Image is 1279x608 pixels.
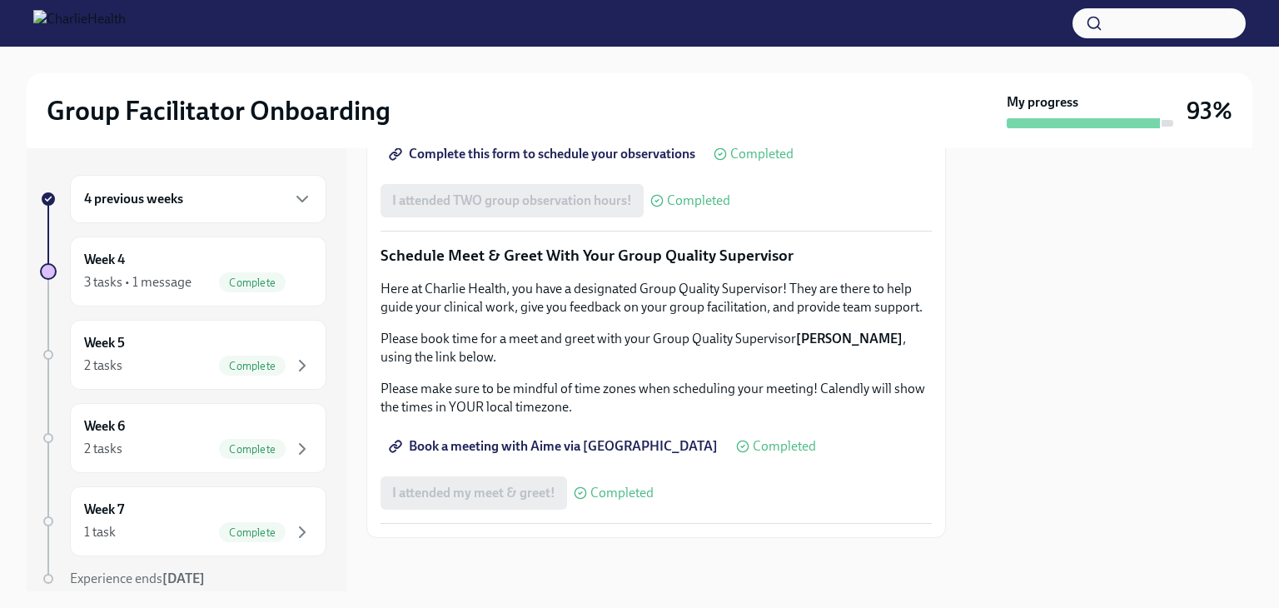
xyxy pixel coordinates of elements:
[730,147,794,161] span: Completed
[392,146,695,162] span: Complete this form to schedule your observations
[33,10,126,37] img: CharlieHealth
[381,245,932,267] p: Schedule Meet & Greet With Your Group Quality Supervisor
[40,320,326,390] a: Week 52 tasksComplete
[84,273,192,292] div: 3 tasks • 1 message
[1187,96,1232,126] h3: 93%
[84,417,125,436] h6: Week 6
[219,360,286,372] span: Complete
[667,194,730,207] span: Completed
[162,571,205,586] strong: [DATE]
[84,251,125,269] h6: Week 4
[40,486,326,556] a: Week 71 taskComplete
[1007,93,1078,112] strong: My progress
[70,571,205,586] span: Experience ends
[84,334,125,352] h6: Week 5
[590,486,654,500] span: Completed
[84,501,124,519] h6: Week 7
[381,380,932,416] p: Please make sure to be mindful of time zones when scheduling your meeting! Calendly will show the...
[392,438,718,455] span: Book a meeting with Aime via [GEOGRAPHIC_DATA]
[381,330,932,366] p: Please book time for a meet and greet with your Group Quality Supervisor , using the link below.
[40,237,326,306] a: Week 43 tasks • 1 messageComplete
[381,137,707,171] a: Complete this form to schedule your observations
[219,443,286,456] span: Complete
[84,523,116,541] div: 1 task
[84,356,122,375] div: 2 tasks
[84,440,122,458] div: 2 tasks
[219,526,286,539] span: Complete
[40,403,326,473] a: Week 62 tasksComplete
[381,430,729,463] a: Book a meeting with Aime via [GEOGRAPHIC_DATA]
[753,440,816,453] span: Completed
[219,277,286,289] span: Complete
[47,94,391,127] h2: Group Facilitator Onboarding
[796,331,903,346] strong: [PERSON_NAME]
[84,190,183,208] h6: 4 previous weeks
[381,280,932,316] p: Here at Charlie Health, you have a designated Group Quality Supervisor! They are there to help gu...
[70,175,326,223] div: 4 previous weeks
